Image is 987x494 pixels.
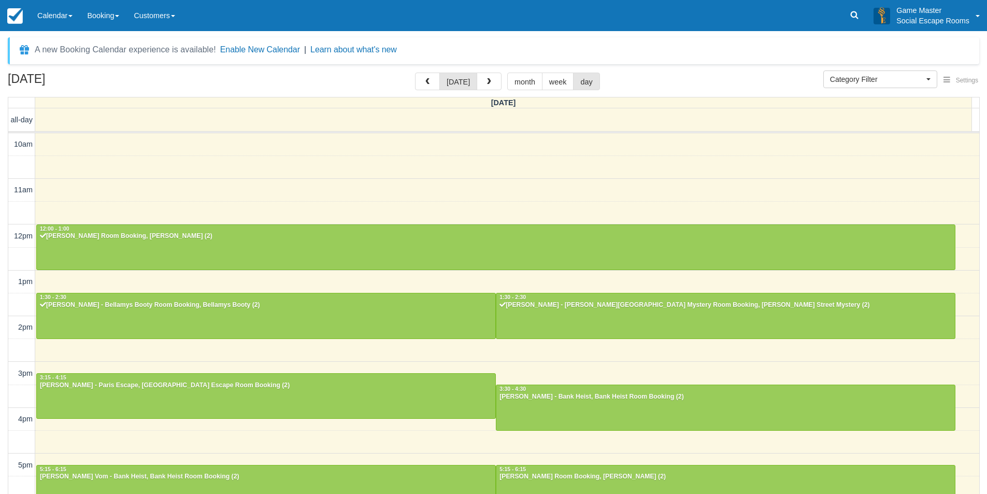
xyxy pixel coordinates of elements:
span: 10am [14,140,33,148]
button: Category Filter [823,70,937,88]
div: [PERSON_NAME] Room Booking, [PERSON_NAME] (2) [39,232,952,241]
div: [PERSON_NAME] - [PERSON_NAME][GEOGRAPHIC_DATA] Mystery Room Booking, [PERSON_NAME] Street Mystery... [499,301,952,309]
img: A3 [874,7,890,24]
div: [PERSON_NAME] Vom - Bank Heist, Bank Heist Room Booking (2) [39,473,493,481]
img: checkfront-main-nav-mini-logo.png [7,8,23,24]
span: | [304,45,306,54]
span: 3:15 - 4:15 [40,375,66,380]
div: [PERSON_NAME] - Paris Escape, [GEOGRAPHIC_DATA] Escape Room Booking (2) [39,382,493,390]
a: Learn about what's new [310,45,397,54]
span: 4pm [18,415,33,423]
a: 1:30 - 2:30[PERSON_NAME] - Bellamys Booty Room Booking, Bellamys Booty (2) [36,293,496,338]
span: 3pm [18,369,33,377]
button: week [542,73,574,90]
span: 12pm [14,232,33,240]
h2: [DATE] [8,73,139,92]
span: Settings [956,77,978,84]
span: 1:30 - 2:30 [40,294,66,300]
button: month [507,73,542,90]
span: 12:00 - 1:00 [40,226,69,232]
div: A new Booking Calendar experience is available! [35,44,216,56]
div: [PERSON_NAME] Room Booking, [PERSON_NAME] (2) [499,473,952,481]
a: 3:15 - 4:15[PERSON_NAME] - Paris Escape, [GEOGRAPHIC_DATA] Escape Room Booking (2) [36,373,496,419]
button: Settings [937,73,984,88]
a: 1:30 - 2:30[PERSON_NAME] - [PERSON_NAME][GEOGRAPHIC_DATA] Mystery Room Booking, [PERSON_NAME] Str... [496,293,955,338]
span: Category Filter [830,74,924,84]
span: 5:15 - 6:15 [499,467,526,472]
a: 3:30 - 4:30[PERSON_NAME] - Bank Heist, Bank Heist Room Booking (2) [496,385,955,430]
a: 12:00 - 1:00[PERSON_NAME] Room Booking, [PERSON_NAME] (2) [36,224,955,270]
span: 5:15 - 6:15 [40,467,66,472]
span: 1:30 - 2:30 [499,294,526,300]
span: 5pm [18,461,33,469]
div: [PERSON_NAME] - Bank Heist, Bank Heist Room Booking (2) [499,393,952,401]
p: Social Escape Rooms [896,16,969,26]
span: [DATE] [491,98,516,107]
span: 2pm [18,323,33,331]
span: 1pm [18,277,33,286]
span: all-day [11,116,33,124]
p: Game Master [896,5,969,16]
button: [DATE] [439,73,477,90]
span: 11am [14,186,33,194]
div: [PERSON_NAME] - Bellamys Booty Room Booking, Bellamys Booty (2) [39,301,493,309]
button: Enable New Calendar [220,45,300,55]
button: day [573,73,599,90]
span: 3:30 - 4:30 [499,386,526,392]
